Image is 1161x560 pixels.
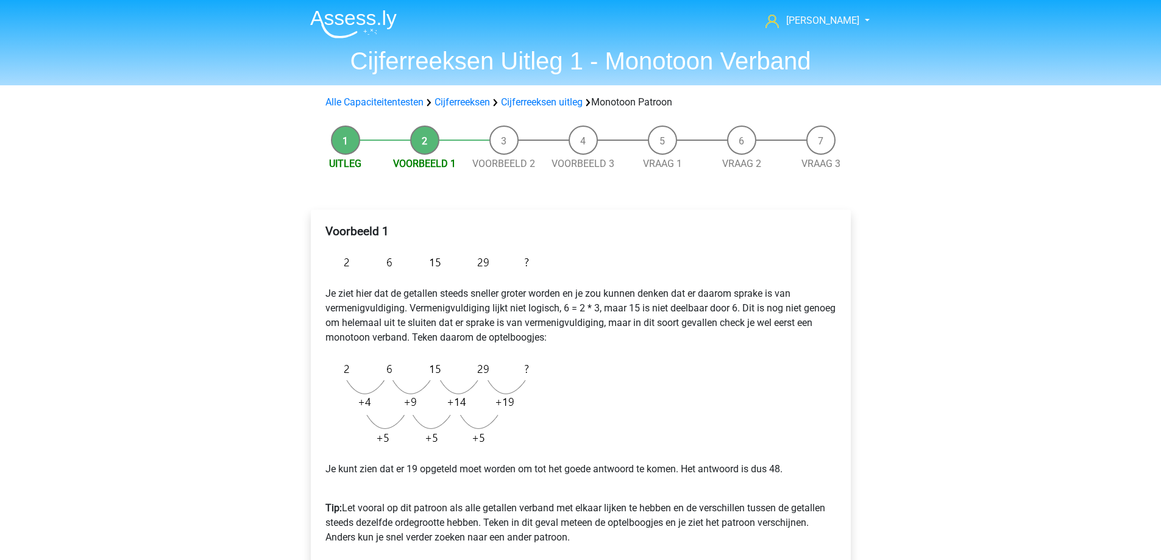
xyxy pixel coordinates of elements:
a: Vraag 2 [722,158,761,169]
p: Je kunt zien dat er 19 opgeteld moet worden om tot het goede antwoord te komen. Het antwoord is d... [325,462,836,477]
img: Figure sequences Example 3.png [325,248,535,277]
h1: Cijferreeksen Uitleg 1 - Monotoon Verband [300,46,861,76]
img: Assessly [310,10,397,38]
a: Voorbeeld 2 [472,158,535,169]
span: [PERSON_NAME] [786,15,859,26]
a: Voorbeeld 3 [552,158,614,169]
p: Let vooral op dit patroon als alle getallen verband met elkaar lijken te hebben en de verschillen... [325,486,836,545]
div: Monotoon Patroon [321,95,841,110]
a: Voorbeeld 1 [393,158,456,169]
img: Figure sequences Example 3 explanation.png [325,355,535,452]
a: Vraag 3 [801,158,840,169]
b: Tip: [325,502,342,514]
a: Cijferreeksen uitleg [501,96,583,108]
a: [PERSON_NAME] [761,13,861,28]
a: Uitleg [329,158,361,169]
a: Cijferreeksen [435,96,490,108]
a: Alle Capaciteitentesten [325,96,424,108]
p: Je ziet hier dat de getallen steeds sneller groter worden en je zou kunnen denken dat er daarom s... [325,286,836,345]
b: Voorbeeld 1 [325,224,389,238]
a: Vraag 1 [643,158,682,169]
